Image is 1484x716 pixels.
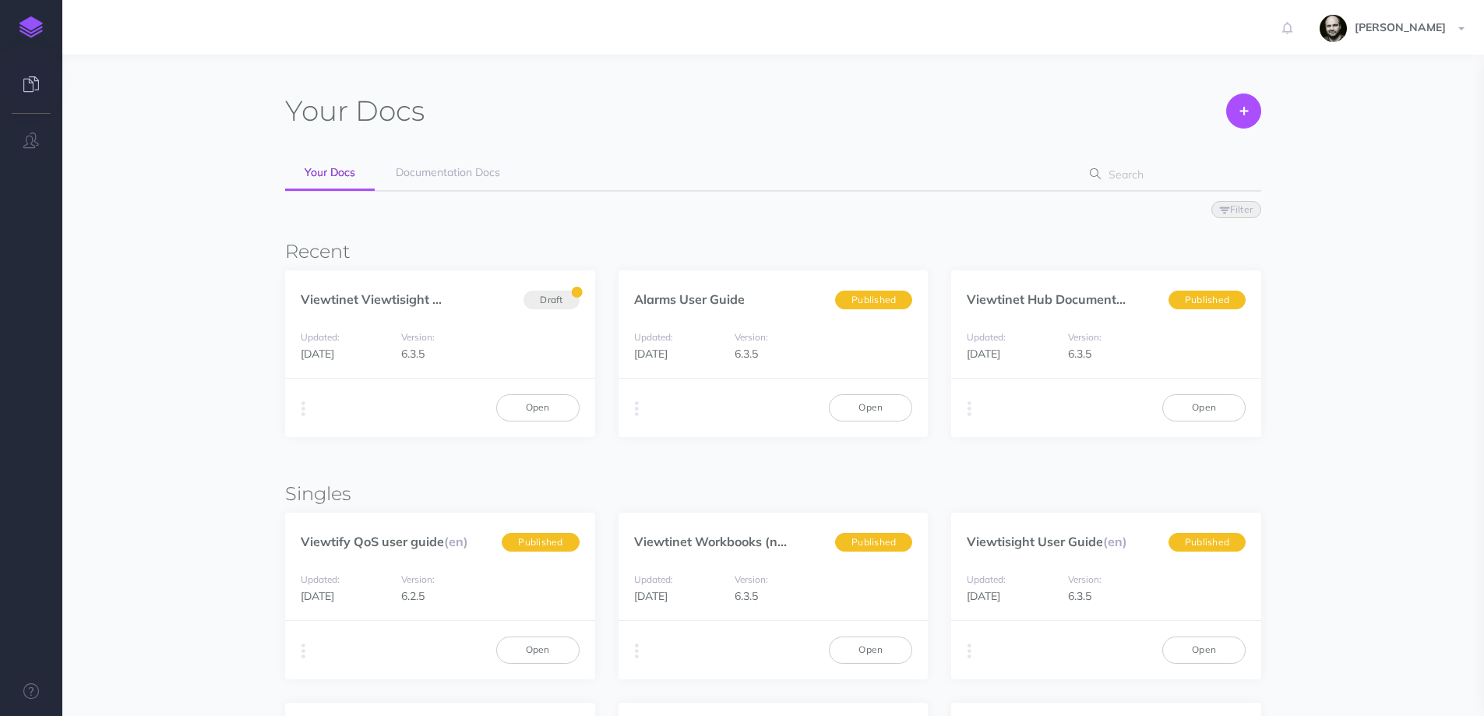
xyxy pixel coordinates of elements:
[735,573,768,585] small: Version:
[1320,15,1347,42] img: fYsxTL7xyiRwVNfLOwtv2ERfMyxBnxhkboQPdXU4.jpeg
[634,331,673,343] small: Updated:
[968,398,971,420] i: More actions
[496,637,580,663] a: Open
[496,394,580,421] a: Open
[634,347,668,361] span: [DATE]
[285,93,348,128] span: Your
[968,640,971,662] i: More actions
[967,589,1000,603] span: [DATE]
[1068,331,1102,343] small: Version:
[829,394,912,421] a: Open
[401,347,425,361] span: 6.3.5
[735,331,768,343] small: Version:
[401,573,435,585] small: Version:
[301,398,305,420] i: More actions
[967,534,1127,549] a: Viewtisight User Guide(en)
[301,534,468,549] a: Viewtify QoS user guide(en)
[634,589,668,603] span: [DATE]
[634,573,673,585] small: Updated:
[967,347,1000,361] span: [DATE]
[967,573,1006,585] small: Updated:
[376,156,520,190] a: Documentation Docs
[735,589,758,603] span: 6.3.5
[401,331,435,343] small: Version:
[635,398,639,420] i: More actions
[967,291,1126,307] a: Viewtinet Hub Document...
[19,16,43,38] img: logo-mark.svg
[967,331,1006,343] small: Updated:
[301,573,340,585] small: Updated:
[1068,347,1091,361] span: 6.3.5
[1068,589,1091,603] span: 6.3.5
[444,534,468,549] span: (en)
[1347,20,1454,34] span: [PERSON_NAME]
[301,291,442,307] a: Viewtinet Viewtisight ...
[285,242,1261,262] h3: Recent
[305,165,355,179] span: Your Docs
[301,347,334,361] span: [DATE]
[285,484,1261,504] h3: Singles
[634,534,787,549] a: Viewtinet Workbooks (n...
[1162,637,1246,663] a: Open
[1211,201,1261,218] button: Filter
[285,93,425,129] h1: Docs
[396,165,500,179] span: Documentation Docs
[1103,534,1127,549] span: (en)
[1104,160,1237,189] input: Search
[1068,573,1102,585] small: Version:
[735,347,758,361] span: 6.3.5
[301,589,334,603] span: [DATE]
[1162,394,1246,421] a: Open
[829,637,912,663] a: Open
[635,640,639,662] i: More actions
[301,331,340,343] small: Updated:
[301,640,305,662] i: More actions
[285,156,375,191] a: Your Docs
[401,589,425,603] span: 6.2.5
[634,291,745,307] a: Alarms User Guide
